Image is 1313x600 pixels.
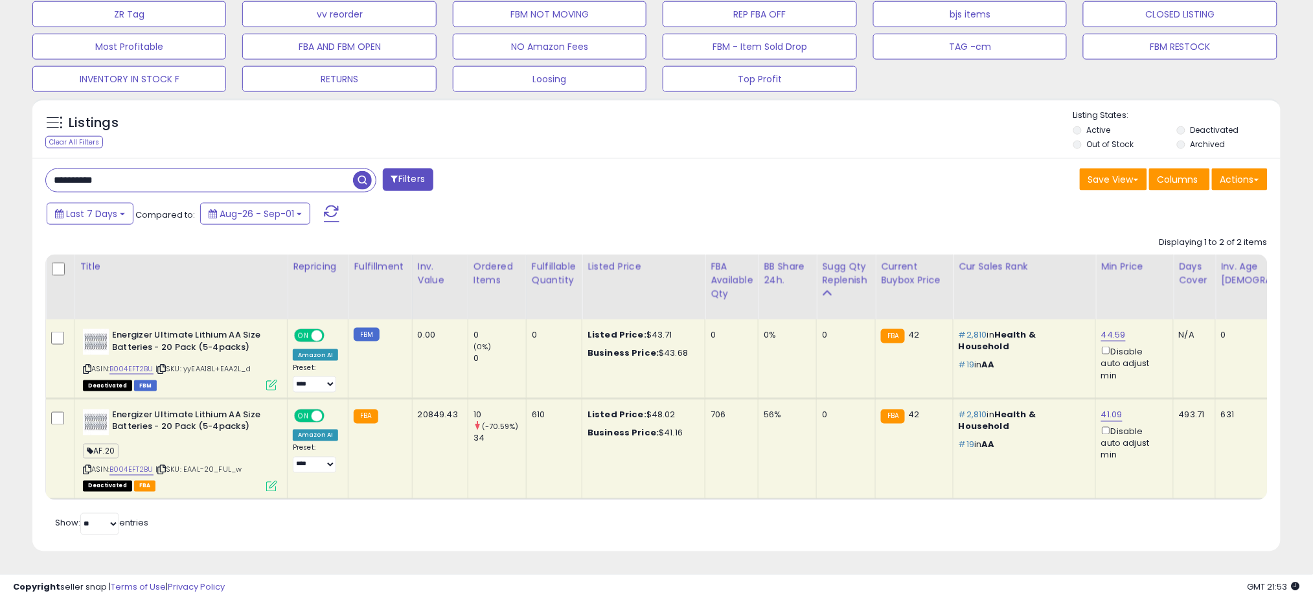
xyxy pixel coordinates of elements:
small: FBM [354,328,379,341]
span: Health & Household [959,329,1036,352]
label: Out of Stock [1087,139,1134,150]
a: Privacy Policy [168,581,225,593]
div: Min Price [1101,260,1168,273]
div: Amazon AI [293,430,338,441]
span: #2,810 [959,329,987,341]
div: 56% [764,410,806,421]
button: FBM - Item Sold Drop [663,34,856,60]
button: vv reorder [242,1,436,27]
button: Aug-26 - Sep-01 [200,203,310,225]
div: Fulfillment [354,260,406,273]
b: Energizer Ultimate Lithium AA Size Batteries - 20 Pack (5-4packs) [112,329,269,356]
div: Amazon AI [293,349,338,361]
span: OFF [323,410,343,421]
div: Current Buybox Price [881,260,948,287]
p: in [959,410,1086,433]
span: 42 [908,409,919,421]
span: Show: entries [55,517,148,529]
div: 0 [474,329,526,341]
b: Business Price: [588,347,659,359]
button: Save View [1080,168,1147,190]
div: Clear All Filters [45,136,103,148]
div: 10 [474,410,526,421]
button: Columns [1149,168,1210,190]
div: 0 [474,352,526,364]
a: Terms of Use [111,581,166,593]
div: seller snap | | [13,581,225,594]
button: TAG -cm [873,34,1067,60]
div: Disable auto adjust min [1101,344,1163,382]
div: 0 [532,329,572,341]
span: 42 [908,329,919,341]
div: Ordered Items [474,260,521,287]
small: (0%) [474,341,492,352]
button: FBM RESTOCK [1083,34,1277,60]
button: Top Profit [663,66,856,92]
div: Cur Sales Rank [959,260,1090,273]
button: REP FBA OFF [663,1,856,27]
a: 44.59 [1101,329,1126,341]
button: Loosing [453,66,646,92]
img: 61icbb5e5hL._SL40_.jpg [83,329,109,355]
div: Displaying 1 to 2 of 2 items [1159,237,1268,249]
span: #19 [959,358,974,371]
small: FBA [354,410,378,424]
span: Compared to: [135,209,195,221]
div: Fulfillable Quantity [532,260,577,287]
label: Active [1087,124,1111,135]
small: FBA [881,410,905,424]
strong: Copyright [13,581,60,593]
div: Listed Price [588,260,700,273]
span: | SKU: yyEAA18L+EAA2L_d [155,363,251,374]
div: 20849.43 [418,410,458,421]
span: ON [295,410,312,421]
button: FBM NOT MOVING [453,1,646,27]
div: Disable auto adjust min [1101,424,1163,462]
img: 61icbb5e5hL._SL40_.jpg [83,410,109,435]
div: Sugg Qty Replenish [822,260,870,287]
label: Deactivated [1190,124,1239,135]
span: Health & Household [959,409,1036,433]
div: 493.71 [1179,410,1205,421]
label: Archived [1190,139,1225,150]
small: (-70.59%) [482,422,518,432]
span: 2025-09-9 21:53 GMT [1248,581,1300,593]
span: AF.20 [83,444,119,459]
b: Energizer Ultimate Lithium AA Size Batteries - 20 Pack (5-4packs) [112,410,269,437]
button: CLOSED LISTING [1083,1,1277,27]
div: ASIN: [83,410,277,490]
p: Listing States: [1073,110,1281,122]
div: 0 [711,329,748,341]
span: Columns [1158,173,1198,186]
h5: Listings [69,114,119,132]
span: FBM [134,380,157,391]
button: ZR Tag [32,1,226,27]
p: in [959,439,1086,451]
span: Aug-26 - Sep-01 [220,207,294,220]
div: 0 [822,410,865,421]
span: Last 7 Days [66,207,117,220]
button: FBA AND FBM OPEN [242,34,436,60]
a: B004EFT2BU [109,363,154,375]
span: | SKU: EAAL-20_FUL_w [155,465,242,475]
a: 41.09 [1101,409,1123,422]
b: Listed Price: [588,329,646,341]
div: FBA Available Qty [711,260,753,301]
div: Preset: [293,444,338,473]
div: 0 [822,329,865,341]
div: BB Share 24h. [764,260,811,287]
span: OFF [323,330,343,341]
b: Business Price: [588,427,659,439]
div: 0% [764,329,806,341]
span: #19 [959,439,974,451]
button: Most Profitable [32,34,226,60]
p: in [959,329,1086,352]
p: in [959,359,1086,371]
span: All listings that are unavailable for purchase on Amazon for any reason other than out-of-stock [83,380,132,391]
span: AA [982,439,995,451]
button: INVENTORY IN STOCK F [32,66,226,92]
div: 0.00 [418,329,458,341]
b: Listed Price: [588,409,646,421]
button: Last 7 Days [47,203,133,225]
div: Title [80,260,282,273]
